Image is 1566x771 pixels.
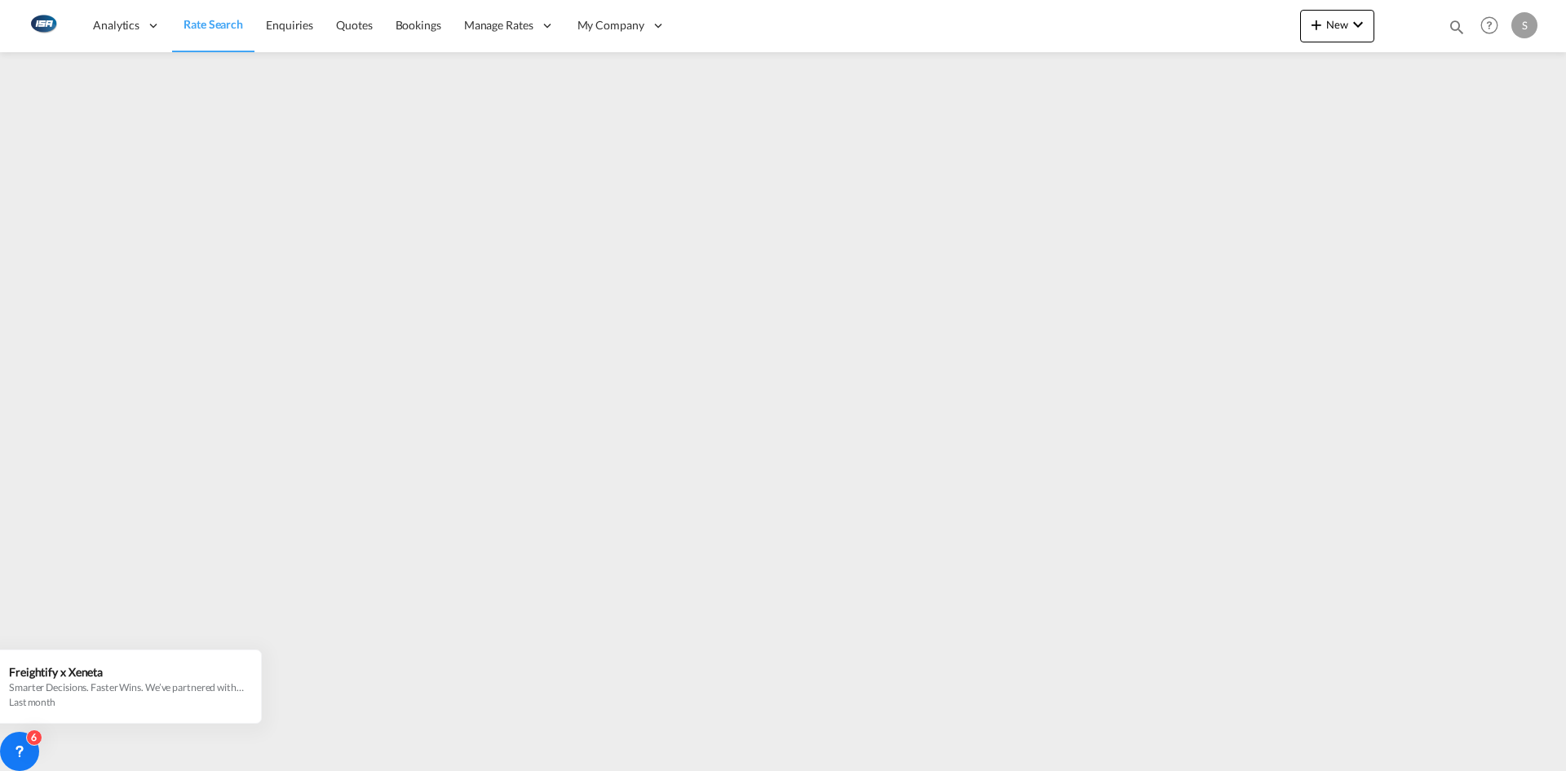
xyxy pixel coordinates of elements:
[464,17,533,33] span: Manage Rates
[1348,15,1368,34] md-icon: icon-chevron-down
[577,17,644,33] span: My Company
[1307,15,1326,34] md-icon: icon-plus 400-fg
[266,18,313,32] span: Enquiries
[1448,18,1466,36] md-icon: icon-magnify
[1307,18,1368,31] span: New
[1475,11,1503,39] span: Help
[1475,11,1511,41] div: Help
[1448,18,1466,42] div: icon-magnify
[396,18,441,32] span: Bookings
[336,18,372,32] span: Quotes
[1300,10,1374,42] button: icon-plus 400-fgNewicon-chevron-down
[1511,12,1537,38] div: S
[184,17,243,31] span: Rate Search
[24,7,61,44] img: 1aa151c0c08011ec8d6f413816f9a227.png
[93,17,139,33] span: Analytics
